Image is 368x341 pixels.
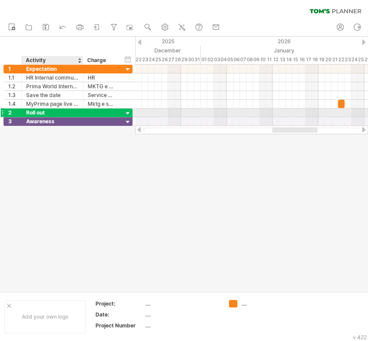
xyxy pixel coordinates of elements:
[194,55,201,64] div: Wednesday, 31 December 2025
[305,55,312,64] div: Saturday, 17 January 2026
[181,55,187,64] div: Monday, 29 December 2025
[88,73,114,82] div: HR
[88,100,114,108] div: Mktg e service
[88,82,114,90] div: MKTG e HR
[8,108,21,117] div: 2
[201,55,207,64] div: Thursday, 1 January 2026
[279,55,286,64] div: Tuesday, 13 January 2026
[220,55,227,64] div: Sunday, 4 January 2026
[233,55,240,64] div: Tuesday, 6 January 2026
[161,55,168,64] div: Friday, 26 December 2025
[135,55,142,64] div: Monday, 22 December 2025
[142,55,148,64] div: Tuesday, 23 December 2025
[344,55,351,64] div: Friday, 23 January 2026
[26,82,78,90] div: Prima World Internal communication
[207,55,214,64] div: Friday, 2 January 2026
[240,55,246,64] div: Wednesday, 7 January 2026
[358,55,364,64] div: Sunday, 25 January 2026
[286,55,292,64] div: Wednesday, 14 January 2026
[299,55,305,64] div: Friday, 16 January 2026
[187,55,194,64] div: Tuesday, 30 December 2025
[227,55,233,64] div: Monday, 5 January 2026
[266,55,273,64] div: Sunday, 11 January 2026
[95,322,143,329] div: Project Number
[325,55,331,64] div: Tuesday, 20 January 2026
[8,91,21,99] div: 1.3
[273,55,279,64] div: Monday, 12 January 2026
[95,311,143,318] div: Date:
[338,55,344,64] div: Thursday, 22 January 2026
[88,91,114,99] div: Service e MKTG
[148,55,155,64] div: Wednesday, 24 December 2025
[214,55,220,64] div: Saturday, 3 January 2026
[95,300,143,307] div: Project:
[351,55,358,64] div: Saturday, 24 January 2026
[259,55,266,64] div: Saturday, 10 January 2026
[292,55,299,64] div: Thursday, 15 January 2026
[8,65,21,73] div: 1
[26,56,78,65] div: Activity
[331,55,338,64] div: Wednesday, 21 January 2026
[145,322,218,329] div: ....
[312,55,318,64] div: Sunday, 18 January 2026
[242,300,289,307] div: ....
[168,55,174,64] div: Saturday, 27 December 2025
[145,300,218,307] div: ....
[26,100,78,108] div: MyPrima page live on website
[155,55,161,64] div: Thursday, 25 December 2025
[8,117,21,125] div: 3
[26,117,78,125] div: Awareness
[26,65,78,73] div: Expectation
[8,100,21,108] div: 1.4
[246,55,253,64] div: Thursday, 8 January 2026
[26,73,78,82] div: HR Internal communication
[87,56,114,65] div: Charge
[145,311,218,318] div: ....
[174,55,181,64] div: Sunday, 28 December 2025
[8,73,21,82] div: 1.1
[353,334,367,341] div: v 422
[26,91,78,99] div: Save the date
[253,55,259,64] div: Friday, 9 January 2026
[318,55,325,64] div: Monday, 19 January 2026
[4,300,86,333] div: Add your own logo
[8,82,21,90] div: 1.2
[26,108,78,117] div: Roll out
